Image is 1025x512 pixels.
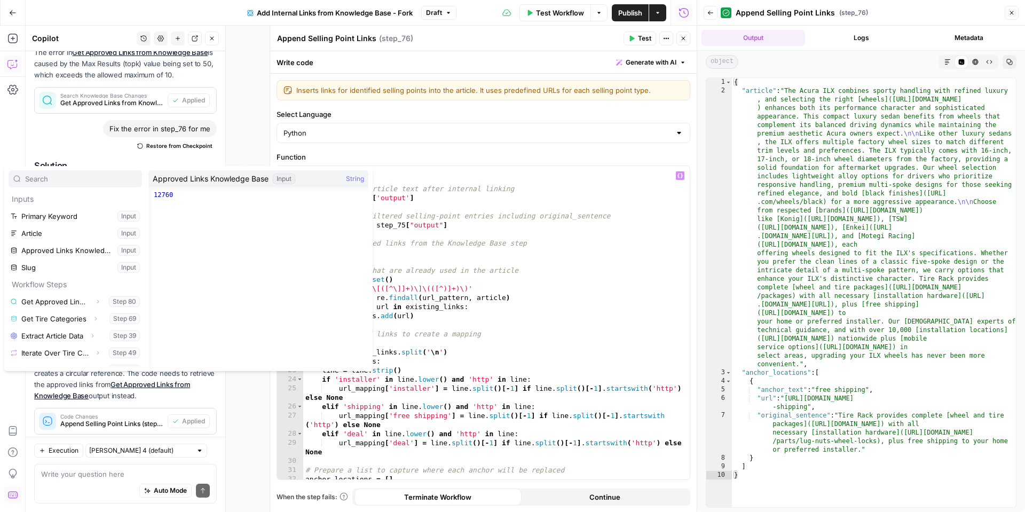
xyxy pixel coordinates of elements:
[25,174,137,184] input: Search
[706,377,732,385] div: 4
[277,411,303,429] div: 27
[706,471,732,479] div: 10
[283,128,671,138] input: Python
[182,96,205,105] span: Applied
[139,484,192,498] button: Auto Mode
[60,414,163,419] span: Code Changes
[60,93,163,98] span: Search Knowledge Base Changes
[9,361,142,379] button: Select variable Generate Brand URLs
[277,152,690,162] label: Function
[49,446,78,455] span: Execution
[522,489,689,506] button: Continue
[277,33,376,44] textarea: Append Selling Point Links
[297,429,303,438] span: Toggle code folding, rows 28 through 29
[9,242,142,259] button: Select variable Approved Links Knowledge Base
[917,30,1021,46] button: Metadata
[60,98,163,108] span: Get Approved Links from Knowledge Base (step_80)
[277,384,303,402] div: 25
[9,225,142,242] button: Select variable Article
[9,344,142,361] button: Select variable Iterate Over Tire Categories
[277,375,303,384] div: 24
[706,385,732,394] div: 5
[706,55,738,69] span: object
[168,93,210,107] button: Applied
[404,492,471,502] span: Terminate Workflow
[277,475,303,484] div: 32
[706,462,732,471] div: 9
[624,31,656,45] button: Test
[426,8,442,18] span: Draft
[34,345,217,401] p: The error in is caused by trying to assign which creates a circular reference. The code needs to ...
[257,7,413,18] span: Add Internal Links from Knowledge Base - Fork
[270,51,697,73] div: Write code
[706,454,732,462] div: 8
[277,456,303,466] div: 30
[589,492,620,502] span: Continue
[103,120,217,137] div: Fix the error in step_76 for me
[34,444,83,458] button: Execution
[706,78,732,86] div: 1
[32,33,133,44] div: Copilot
[612,4,649,21] button: Publish
[277,109,690,120] label: Select Language
[9,327,142,344] button: Select variable Extract Article Data
[421,6,456,20] button: Draft
[34,380,190,400] a: Get Approved Links from Knowledge Base
[626,58,676,67] span: Generate with AI
[839,8,868,18] span: ( step_76 )
[706,394,732,411] div: 6
[706,368,732,377] div: 3
[34,161,217,171] h2: Solution
[736,7,835,18] span: Append Selling Point Links
[9,191,142,208] p: Inputs
[273,174,295,184] div: Input
[9,310,142,327] button: Select variable Get Tire Categories
[133,139,217,152] button: Restore from Checkpoint
[277,466,303,475] div: 31
[60,419,163,429] span: Append Selling Point Links (step_76)
[154,486,187,495] span: Auto Mode
[89,445,192,456] input: Claude Sonnet 4 (default)
[72,48,208,57] a: Get Approved Links from Knowledge Base
[34,47,217,81] p: The error in is caused by the Max Results (topk) value being set to 50, which exceeds the allowed...
[519,4,590,21] button: Test Workflow
[277,429,303,438] div: 28
[379,33,413,44] span: ( step_76 )
[612,56,690,69] button: Generate with AI
[9,276,142,293] p: Workflow Steps
[638,34,651,43] span: Test
[296,85,683,96] textarea: Inserts links for identified selling points into the article. It uses predefined URLs for each se...
[346,174,364,184] span: String
[726,78,731,86] span: Toggle code folding, rows 1 through 10
[701,30,805,46] button: Output
[809,30,913,46] button: Logs
[726,368,731,377] span: Toggle code folding, rows 3 through 9
[277,438,303,456] div: 29
[706,86,732,368] div: 2
[618,7,642,18] span: Publish
[726,377,731,385] span: Toggle code folding, rows 4 through 8
[277,402,303,411] div: 26
[241,4,419,21] button: Add Internal Links from Knowledge Base - Fork
[182,416,205,426] span: Applied
[277,492,348,502] a: When the step fails:
[9,208,142,225] button: Select variable Primary Keyword
[297,375,303,384] span: Toggle code folding, rows 24 through 25
[168,414,210,428] button: Applied
[9,259,142,276] button: Select variable Slug
[153,174,269,184] span: Approved Links Knowledge Base
[297,402,303,411] span: Toggle code folding, rows 26 through 27
[536,7,584,18] span: Test Workflow
[706,411,732,454] div: 7
[146,141,212,150] span: Restore from Checkpoint
[9,293,142,310] button: Select variable Get Approved Links from Knowledge Base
